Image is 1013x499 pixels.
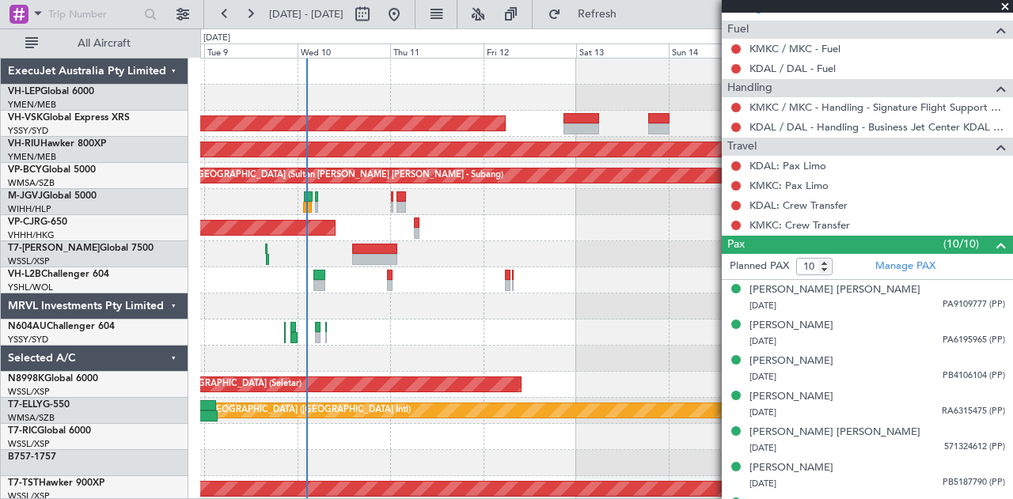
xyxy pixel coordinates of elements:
[8,139,106,149] a: VH-RIUHawker 800XP
[8,244,100,253] span: T7-[PERSON_NAME]
[727,138,757,156] span: Travel
[943,334,1005,347] span: PA6195965 (PP)
[749,353,833,369] div: [PERSON_NAME]
[298,43,390,58] div: Wed 10
[8,191,97,201] a: M-JGVJGlobal 5000
[8,217,40,227] span: VP-CJR
[8,426,37,436] span: T7-RIC
[203,32,230,45] div: [DATE]
[8,426,91,436] a: T7-RICGlobal 6000
[749,460,833,476] div: [PERSON_NAME]
[8,478,39,488] span: T7-TST
[17,31,172,56] button: All Aircraft
[8,87,94,96] a: VH-LEPGlobal 6000
[269,7,343,21] span: [DATE] - [DATE]
[669,43,761,58] div: Sun 14
[8,99,56,111] a: YMEN/MEB
[8,400,70,410] a: T7-ELLYG-550
[8,255,50,267] a: WSSL/XSP
[8,322,47,331] span: N604AU
[8,151,56,163] a: YMEN/MEB
[41,38,167,49] span: All Aircraft
[8,438,50,450] a: WSSL/XSP
[8,217,67,227] a: VP-CJRG-650
[875,259,935,274] a: Manage PAX
[749,478,776,490] span: [DATE]
[8,191,43,201] span: M-JGVJ
[8,374,98,384] a: N8998KGlobal 6000
[8,244,154,253] a: T7-[PERSON_NAME]Global 7500
[8,113,130,123] a: VH-VSKGlobal Express XRS
[484,43,576,58] div: Fri 12
[749,218,850,232] a: KMKC: Crew Transfer
[8,165,96,175] a: VP-BCYGlobal 5000
[749,42,840,55] a: KMKC / MKC - Fuel
[8,125,48,137] a: YSSY/SYD
[943,369,1005,383] span: PB4106104 (PP)
[727,79,772,97] span: Handling
[749,300,776,312] span: [DATE]
[8,412,55,424] a: WMSA/SZB
[749,120,1005,134] a: KDAL / DAL - Handling - Business Jet Center KDAL / DAL
[8,165,42,175] span: VP-BCY
[8,229,55,241] a: VHHH/HKG
[942,405,1005,418] span: RA6315475 (PP)
[204,43,297,58] div: Tue 9
[749,282,920,298] div: [PERSON_NAME] [PERSON_NAME]
[727,236,745,254] span: Pax
[8,270,109,279] a: VH-L2BChallenger 604
[146,399,411,422] div: Planned Maint [GEOGRAPHIC_DATA] ([GEOGRAPHIC_DATA] Intl)
[749,159,826,172] a: KDAL: Pax Limo
[8,113,43,123] span: VH-VSK
[116,372,302,396] div: Planned Maint [GEOGRAPHIC_DATA] (Seletar)
[8,386,50,398] a: WSSL/XSP
[8,322,115,331] a: N604AUChallenger 604
[576,43,669,58] div: Sat 13
[8,374,44,384] span: N8998K
[541,2,635,27] button: Refresh
[8,203,51,215] a: WIHH/HLP
[123,164,503,187] div: Unplanned Maint [GEOGRAPHIC_DATA] (Sultan [PERSON_NAME] [PERSON_NAME] - Subang)
[8,177,55,189] a: WMSA/SZB
[727,21,749,39] span: Fuel
[8,452,40,462] span: B757-1
[749,318,833,334] div: [PERSON_NAME]
[749,198,848,212] a: KDAL: Crew Transfer
[8,139,40,149] span: VH-RIU
[749,425,920,440] div: [PERSON_NAME] [PERSON_NAME]
[749,179,829,192] a: KMKC: Pax Limo
[8,270,41,279] span: VH-L2B
[943,476,1005,490] span: PB5187790 (PP)
[749,100,1005,114] a: KMKC / MKC - Handling - Signature Flight Support KMKC
[749,406,776,418] span: [DATE]
[943,236,979,252] span: (10/10)
[8,478,104,488] a: T7-TSTHawker 900XP
[8,334,48,346] a: YSSY/SYD
[749,389,833,405] div: [PERSON_NAME]
[8,87,40,96] span: VH-LEP
[564,9,631,20] span: Refresh
[943,298,1005,312] span: PA9109777 (PP)
[8,452,56,462] a: B757-1757
[48,2,139,26] input: Trip Number
[749,62,836,75] a: KDAL / DAL - Fuel
[749,335,776,347] span: [DATE]
[749,371,776,383] span: [DATE]
[944,440,1005,454] span: 571324612 (PP)
[8,400,43,410] span: T7-ELLY
[8,282,53,293] a: YSHL/WOL
[749,442,776,454] span: [DATE]
[390,43,483,58] div: Thu 11
[730,259,789,274] label: Planned PAX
